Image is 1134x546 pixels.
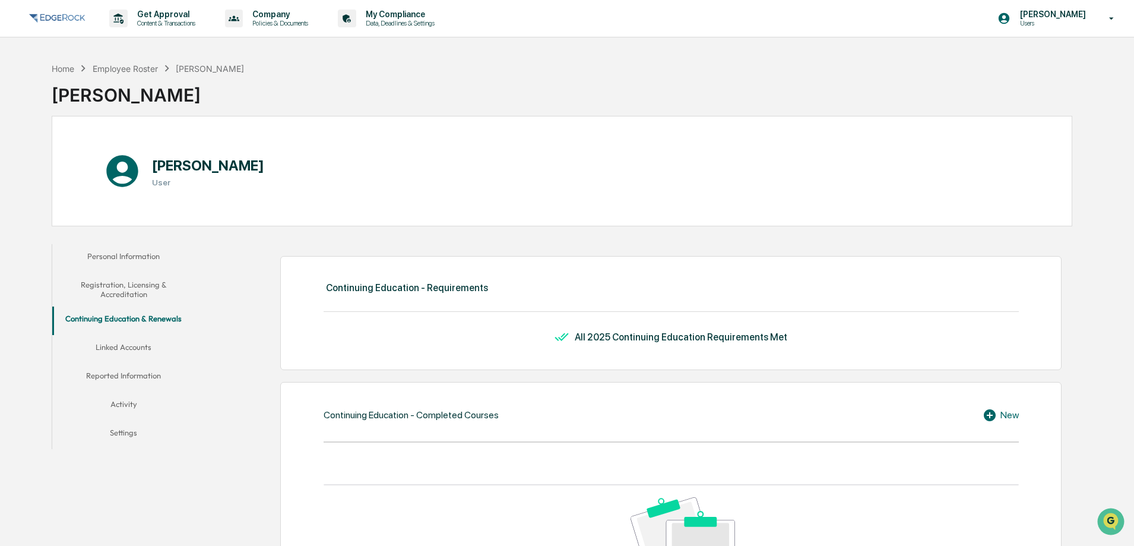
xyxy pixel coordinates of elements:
a: Powered byPylon [84,201,144,210]
p: Content & Transactions [128,19,201,27]
div: Continuing Education - Requirements [326,282,488,293]
p: Company [243,10,314,19]
p: Policies & Documents [243,19,314,27]
div: We're available if you need us! [40,103,150,112]
a: 🖐️Preclearance [7,145,81,166]
div: New [983,408,1019,422]
h1: [PERSON_NAME] [152,157,264,174]
div: Start new chat [40,91,195,103]
a: 🗄️Attestations [81,145,152,166]
h3: User [152,178,264,187]
div: Continuing Education - Completed Courses [324,409,499,421]
div: 🖐️ [12,151,21,160]
div: 🗄️ [86,151,96,160]
span: Pylon [118,201,144,210]
p: How can we help? [12,25,216,44]
span: Preclearance [24,150,77,162]
div: [PERSON_NAME] [52,75,244,106]
p: [PERSON_NAME] [1011,10,1092,19]
p: Get Approval [128,10,201,19]
button: Continuing Education & Renewals [52,307,195,335]
a: 🔎Data Lookup [7,168,80,189]
button: Reported Information [52,364,195,392]
button: Settings [52,421,195,449]
p: Users [1011,19,1092,27]
div: All 2025 Continuing Education Requirements Met [575,332,787,343]
span: Data Lookup [24,172,75,184]
div: 🔎 [12,173,21,183]
button: Personal Information [52,244,195,273]
img: logo [28,11,85,26]
div: secondary tabs example [52,244,195,449]
span: Attestations [98,150,147,162]
button: Activity [52,392,195,421]
div: Employee Roster [93,64,158,74]
p: My Compliance [356,10,441,19]
div: [PERSON_NAME] [176,64,244,74]
button: Registration, Licensing & Accreditation [52,273,195,307]
button: Linked Accounts [52,335,195,364]
p: Data, Deadlines & Settings [356,19,441,27]
iframe: Open customer support [1096,507,1128,539]
button: Start new chat [202,94,216,109]
div: Home [52,64,74,74]
img: 1746055101610-c473b297-6a78-478c-a979-82029cc54cd1 [12,91,33,112]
